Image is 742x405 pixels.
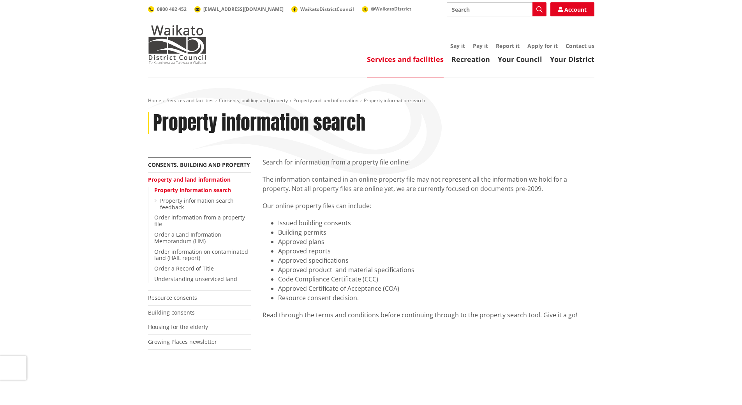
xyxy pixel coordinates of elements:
[278,284,594,293] li: Approved Certificate of Acceptance (COA)
[447,2,546,16] input: Search input
[194,6,284,12] a: [EMAIL_ADDRESS][DOMAIN_NAME]
[278,256,594,265] li: Approved specifications
[278,246,594,256] li: Approved reports
[278,237,594,246] li: Approved plans
[219,97,288,104] a: Consents, building and property
[148,97,161,104] a: Home
[473,42,488,50] a: Pay it
[498,55,542,64] a: Your Council
[154,265,214,272] a: Order a Record of Title
[371,5,411,12] span: @WaikatoDistrict
[153,112,365,134] h1: Property information search
[148,309,195,316] a: Building consents
[263,202,371,210] span: Our online property files can include:
[148,176,231,183] a: Property and land information
[527,42,558,50] a: Apply for it
[148,25,206,64] img: Waikato District Council - Te Kaunihera aa Takiwaa o Waikato
[451,55,490,64] a: Recreation
[450,42,465,50] a: Say it
[278,274,594,284] li: Code Compliance Certificate (CCC)
[263,310,594,320] div: Read through the terms and conditions before continuing through to the property search tool. Give...
[300,6,354,12] span: WaikatoDistrictCouncil
[367,55,444,64] a: Services and facilities
[566,42,594,50] a: Contact us
[550,2,594,16] a: Account
[148,161,250,168] a: Consents, building and property
[148,6,187,12] a: 0800 492 452
[148,97,594,104] nav: breadcrumb
[148,323,208,331] a: Housing for the elderly
[550,55,594,64] a: Your District
[263,175,594,193] p: The information contained in an online property file may not represent all the information we hol...
[293,97,358,104] a: Property and land information
[167,97,213,104] a: Services and facilities
[154,248,248,262] a: Order information on contaminated land (HAIL report)
[154,231,221,245] a: Order a Land Information Memorandum (LIM)
[278,218,594,228] li: Issued building consents
[160,197,234,211] a: Property information search feedback
[278,228,594,237] li: Building permits
[154,275,237,283] a: Understanding unserviced land
[278,293,594,302] li: Resource consent decision.
[148,338,217,345] a: Growing Places newsletter
[203,6,284,12] span: [EMAIL_ADDRESS][DOMAIN_NAME]
[148,294,197,301] a: Resource consents
[364,97,425,104] span: Property information search
[157,6,187,12] span: 0800 492 452
[291,6,354,12] a: WaikatoDistrictCouncil
[706,372,734,400] iframe: Messenger Launcher
[154,214,245,228] a: Order information from a property file
[362,5,411,12] a: @WaikatoDistrict
[278,265,594,274] li: Approved product and material specifications
[496,42,520,50] a: Report it
[263,157,594,167] p: Search for information from a property file online!
[154,186,231,194] a: Property information search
